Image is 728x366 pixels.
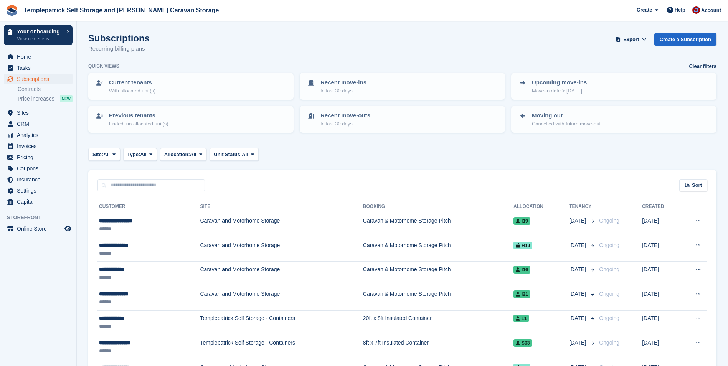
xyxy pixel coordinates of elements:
span: [DATE] [569,241,588,249]
a: Recent move-outs In last 30 days [300,107,504,132]
a: menu [4,174,73,185]
a: menu [4,107,73,118]
a: Current tenants With allocated unit(s) [89,74,293,99]
span: Ongoing [599,218,619,224]
span: I21 [513,290,530,298]
td: [DATE] [642,262,680,286]
td: 20ft x 8ft Insulated Container [363,310,513,335]
span: All [103,151,110,158]
span: Settings [17,185,63,196]
span: Pricing [17,152,63,163]
span: Tasks [17,63,63,73]
a: Preview store [63,224,73,233]
span: Online Store [17,223,63,234]
span: Sort [692,181,702,189]
a: menu [4,74,73,84]
button: Unit Status: All [210,148,258,161]
span: I16 [513,266,530,274]
a: menu [4,141,73,152]
a: menu [4,185,73,196]
span: Coupons [17,163,63,174]
a: Clear filters [689,63,716,70]
span: Help [675,6,685,14]
th: Tenancy [569,201,596,213]
td: Caravan and Motorhome Storage [200,262,363,286]
span: CRM [17,119,63,129]
h6: Quick views [88,63,119,69]
span: Ongoing [599,291,619,297]
img: Leigh [692,6,700,14]
th: Created [642,201,680,213]
h1: Subscriptions [88,33,150,43]
span: Allocation: [164,151,190,158]
th: Customer [97,201,200,213]
p: Recurring billing plans [88,45,150,53]
p: Move-in date > [DATE] [532,87,587,95]
span: [DATE] [569,265,588,274]
span: 11 [513,315,529,322]
span: Sites [17,107,63,118]
a: menu [4,223,73,234]
a: menu [4,196,73,207]
td: [DATE] [642,335,680,359]
td: [DATE] [642,213,680,237]
th: Site [200,201,363,213]
td: Caravan and Motorhome Storage [200,213,363,237]
span: Account [701,7,721,14]
span: All [242,151,248,158]
p: Cancelled with future move-out [532,120,601,128]
td: Caravan & Motorhome Storage Pitch [363,237,513,262]
span: [DATE] [569,217,588,225]
button: Allocation: All [160,148,207,161]
span: Type: [127,151,140,158]
span: I19 [513,217,530,225]
button: Export [614,33,648,46]
p: Ended, no allocated unit(s) [109,120,168,128]
p: Your onboarding [17,29,63,34]
a: menu [4,152,73,163]
span: Insurance [17,174,63,185]
a: Contracts [18,86,73,93]
span: Invoices [17,141,63,152]
button: Site: All [88,148,120,161]
span: S03 [513,339,532,347]
td: Caravan and Motorhome Storage [200,237,363,262]
th: Allocation [513,201,569,213]
a: Moving out Cancelled with future move-out [512,107,716,132]
span: [DATE] [569,314,588,322]
span: All [190,151,196,158]
a: menu [4,163,73,174]
span: [DATE] [569,339,588,347]
td: Caravan & Motorhome Storage Pitch [363,262,513,286]
span: All [140,151,147,158]
span: Storefront [7,214,76,221]
p: Recent move-outs [320,111,370,120]
td: [DATE] [642,286,680,310]
a: Recent move-ins In last 30 days [300,74,504,99]
span: Price increases [18,95,54,102]
p: Previous tenants [109,111,168,120]
a: Templepatrick Self Storage and [PERSON_NAME] Caravan Storage [21,4,222,16]
button: Type: All [123,148,157,161]
td: Caravan & Motorhome Storage Pitch [363,213,513,237]
td: Templepatrick Self Storage - Containers [200,310,363,335]
td: 8ft x 7ft Insulated Container [363,335,513,359]
p: Current tenants [109,78,155,87]
th: Booking [363,201,513,213]
td: Caravan & Motorhome Storage Pitch [363,286,513,310]
span: [DATE] [569,290,588,298]
span: Subscriptions [17,74,63,84]
p: Upcoming move-ins [532,78,587,87]
a: menu [4,51,73,62]
a: Price increases NEW [18,94,73,103]
a: Previous tenants Ended, no allocated unit(s) [89,107,293,132]
td: [DATE] [642,237,680,262]
span: Export [623,36,639,43]
span: Capital [17,196,63,207]
p: Recent move-ins [320,78,366,87]
span: Unit Status: [214,151,242,158]
td: Templepatrick Self Storage - Containers [200,335,363,359]
span: Analytics [17,130,63,140]
span: H19 [513,242,532,249]
span: Ongoing [599,340,619,346]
